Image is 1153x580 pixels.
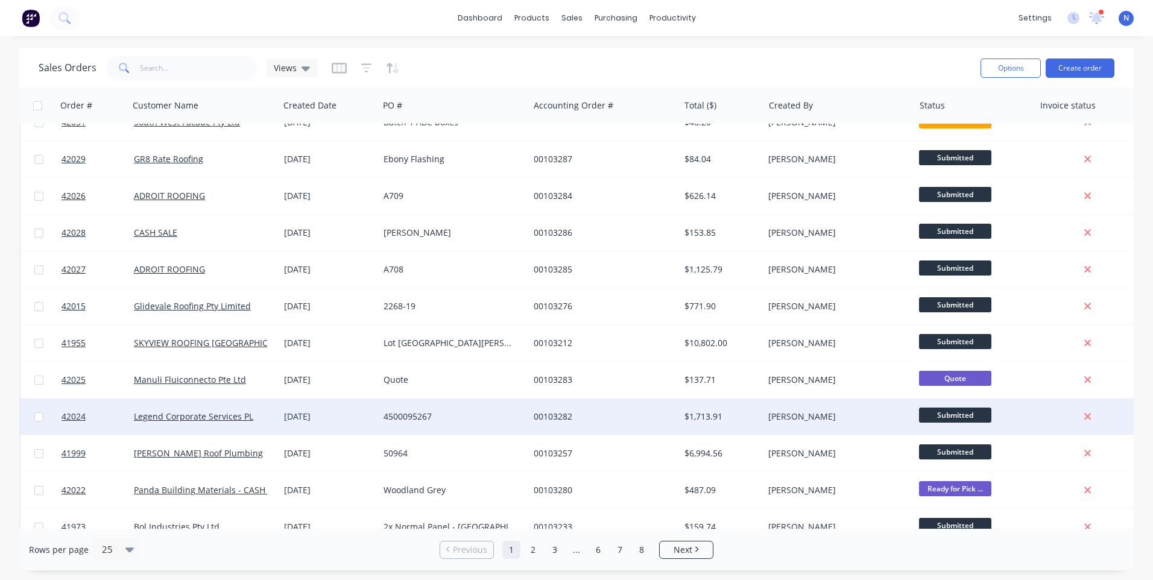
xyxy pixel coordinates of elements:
[62,435,134,471] a: 41999
[284,190,374,202] div: [DATE]
[768,484,902,496] div: [PERSON_NAME]
[684,227,755,239] div: $153.85
[274,61,297,74] span: Views
[62,190,86,202] span: 42026
[534,300,668,312] div: 00103276
[62,153,86,165] span: 42029
[284,374,374,386] div: [DATE]
[1046,58,1114,78] button: Create order
[1040,99,1096,112] div: Invoice status
[62,362,134,398] a: 42025
[62,374,86,386] span: 42025
[919,187,991,202] span: Submitted
[684,99,716,112] div: Total ($)
[453,544,487,556] span: Previous
[62,300,86,312] span: 42015
[768,153,902,165] div: [PERSON_NAME]
[39,62,96,74] h1: Sales Orders
[284,521,374,533] div: [DATE]
[919,334,991,349] span: Submitted
[133,99,198,112] div: Customer Name
[62,411,86,423] span: 42024
[534,337,668,349] div: 00103212
[684,484,755,496] div: $487.09
[134,374,246,385] a: Manuli Fluiconnecto Pte Ltd
[62,509,134,545] a: 41973
[768,227,902,239] div: [PERSON_NAME]
[62,227,86,239] span: 42028
[534,411,668,423] div: 00103282
[611,541,629,559] a: Page 7
[768,337,902,349] div: [PERSON_NAME]
[29,544,89,556] span: Rows per page
[134,153,203,165] a: GR8 Rate Roofing
[284,153,374,165] div: [DATE]
[62,325,134,361] a: 41955
[1123,13,1129,24] span: N
[284,263,374,276] div: [DATE]
[919,518,991,533] span: Submitted
[508,9,555,27] div: products
[546,541,564,559] a: Page 3
[134,447,263,459] a: [PERSON_NAME] Roof Plumbing
[633,541,651,559] a: Page 8
[769,99,813,112] div: Created By
[502,541,520,559] a: Page 1 is your current page
[524,541,542,559] a: Page 2
[384,447,517,459] div: 50964
[134,227,177,238] a: CASH SALE
[534,263,668,276] div: 00103285
[555,9,589,27] div: sales
[62,215,134,251] a: 42028
[684,447,755,459] div: $6,994.56
[768,411,902,423] div: [PERSON_NAME]
[134,190,205,201] a: ADROIT ROOFING
[284,337,374,349] div: [DATE]
[284,484,374,496] div: [DATE]
[384,227,517,239] div: [PERSON_NAME]
[768,300,902,312] div: [PERSON_NAME]
[643,9,702,27] div: productivity
[589,541,607,559] a: Page 6
[134,484,287,496] a: Panda Building Materials - CASH SALE
[62,472,134,508] a: 42022
[134,300,251,312] a: Glidevale Roofing Pty Limited
[384,263,517,276] div: A708
[534,99,613,112] div: Accounting Order #
[134,263,205,275] a: ADROIT ROOFING
[768,263,902,276] div: [PERSON_NAME]
[62,521,86,533] span: 41973
[62,399,134,435] a: 42024
[283,99,336,112] div: Created Date
[768,447,902,459] div: [PERSON_NAME]
[384,411,517,423] div: 4500095267
[919,297,991,312] span: Submitted
[452,9,508,27] a: dashboard
[62,263,86,276] span: 42027
[140,56,257,80] input: Search...
[134,337,309,348] a: SKYVIEW ROOFING [GEOGRAPHIC_DATA] P/L
[919,260,991,276] span: Submitted
[62,337,86,349] span: 41955
[534,227,668,239] div: 00103286
[534,484,668,496] div: 00103280
[919,150,991,165] span: Submitted
[134,411,253,422] a: Legend Corporate Services PL
[384,374,517,386] div: Quote
[1012,9,1058,27] div: settings
[534,374,668,386] div: 00103283
[62,178,134,214] a: 42026
[384,337,517,349] div: Lot [GEOGRAPHIC_DATA][PERSON_NAME]
[134,521,220,532] a: Bol Industries Pty Ltd
[440,544,493,556] a: Previous page
[62,141,134,177] a: 42029
[284,227,374,239] div: [DATE]
[684,374,755,386] div: $137.71
[534,190,668,202] div: 00103284
[384,521,517,533] div: 2x Normal Panel - [GEOGRAPHIC_DATA]
[383,99,402,112] div: PO #
[919,481,991,496] span: Ready for Pick ...
[919,224,991,239] span: Submitted
[684,521,755,533] div: $159.74
[284,300,374,312] div: [DATE]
